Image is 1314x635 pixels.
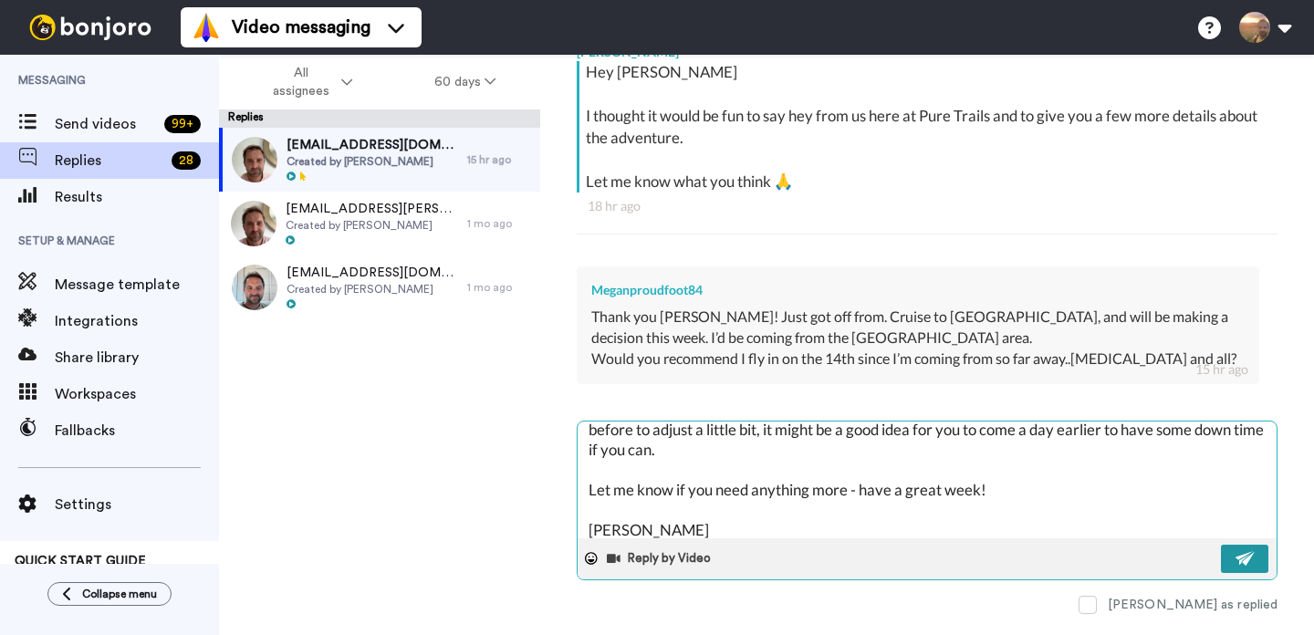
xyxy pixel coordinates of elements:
[591,281,1245,299] div: Meganproudfoot84
[286,200,458,218] span: [EMAIL_ADDRESS][PERSON_NAME][DOMAIN_NAME]
[82,587,157,601] span: Collapse menu
[605,545,716,572] button: Reply by Video
[1108,596,1277,614] div: [PERSON_NAME] as replied
[55,420,219,442] span: Fallbacks
[231,201,276,246] img: 90e247a0-a007-4261-af97-852ac841e501-thumb.jpg
[15,555,146,567] span: QUICK START GUIDE
[55,186,219,208] span: Results
[393,66,537,99] button: 60 days
[591,307,1245,349] div: Thank you [PERSON_NAME]! Just got off from. Cruise to [GEOGRAPHIC_DATA], and will be making a dec...
[172,151,201,170] div: 28
[591,349,1245,370] div: Would you recommend I fly in on the 14th since I’m coming from so far away..[MEDICAL_DATA] and all?
[22,15,159,40] img: bj-logo-header-white.svg
[55,494,219,515] span: Settings
[467,152,531,167] div: 15 hr ago
[467,216,531,231] div: 1 mo ago
[55,310,219,332] span: Integrations
[219,255,540,319] a: [EMAIL_ADDRESS][DOMAIN_NAME]Created by [PERSON_NAME]1 mo ago
[232,137,277,182] img: 59037d70-ad27-48ac-9e62-29f3c66fc0ed-thumb.jpg
[586,61,1273,193] div: Hey [PERSON_NAME] I thought it would be fun to say hey from us here at Pure Trails and to give yo...
[287,282,458,297] span: Created by [PERSON_NAME]
[47,582,172,606] button: Collapse menu
[232,15,370,40] span: Video messaging
[55,113,157,135] span: Send videos
[1236,551,1256,566] img: send-white.svg
[1195,360,1248,379] div: 15 hr ago
[286,218,458,233] span: Created by [PERSON_NAME]
[232,265,277,310] img: 3edbd1dd-7005-4ed6-88bd-83da783b4fbe-thumb.jpg
[223,57,393,108] button: All assignees
[264,64,338,100] span: All assignees
[164,115,201,133] div: 99 +
[578,422,1277,538] textarea: Wow sounds amazing, did you have a good time on the cruise? We've had some folk come over from [U...
[467,280,531,295] div: 1 mo ago
[55,274,219,296] span: Message template
[55,347,219,369] span: Share library
[219,109,540,128] div: Replies
[219,192,540,255] a: [EMAIL_ADDRESS][PERSON_NAME][DOMAIN_NAME]Created by [PERSON_NAME]1 mo ago
[287,264,458,282] span: [EMAIL_ADDRESS][DOMAIN_NAME]
[55,383,219,405] span: Workspaces
[219,128,540,192] a: [EMAIL_ADDRESS][DOMAIN_NAME]Created by [PERSON_NAME]15 hr ago
[192,13,221,42] img: vm-color.svg
[588,197,1267,215] div: 18 hr ago
[287,136,458,154] span: [EMAIL_ADDRESS][DOMAIN_NAME]
[287,154,458,169] span: Created by [PERSON_NAME]
[55,150,164,172] span: Replies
